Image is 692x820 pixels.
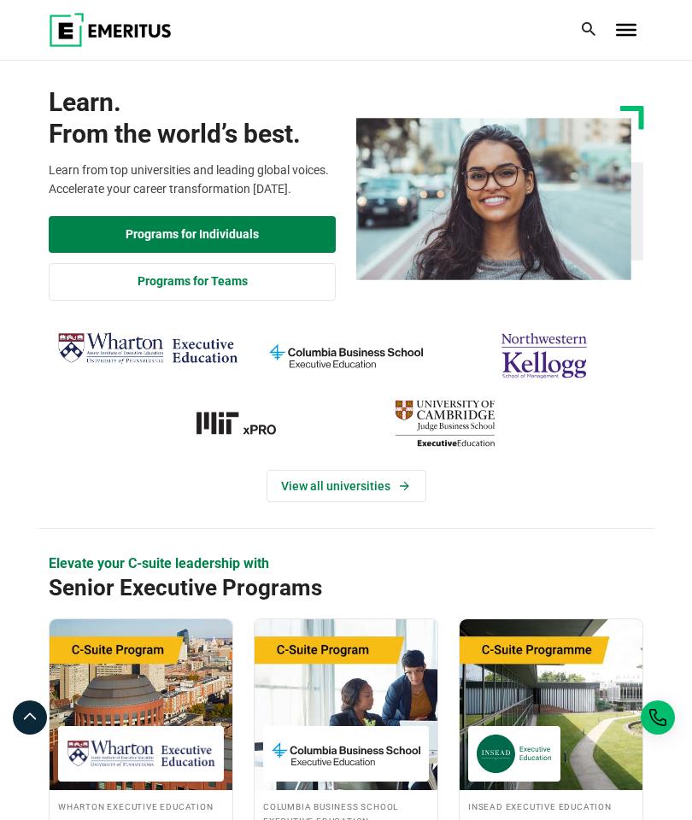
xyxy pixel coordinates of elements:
[460,619,642,790] img: Chief Strategy Officer (CSO) Programme | Online Leadership Course
[272,735,420,773] img: Columbia Business School Executive Education
[156,394,337,453] a: MIT-xPRO
[616,24,636,36] button: Toggle Menu
[50,619,232,790] img: Global C-Suite Program | Online Leadership Course
[49,118,336,150] span: From the world’s best.
[49,161,336,199] p: Learn from top universities and leading global voices. Accelerate your career transformation [DATE].
[49,216,336,254] a: Explore Programs
[454,326,635,385] img: northwestern-kellogg
[49,86,336,150] h1: Learn.
[255,326,437,385] img: columbia-business-school
[49,263,336,301] a: Explore for Business
[356,118,631,280] img: Learn from the world's best
[355,394,536,453] img: cambridge-judge-business-school
[58,799,224,813] h4: Wharton Executive Education
[57,326,238,371] img: Wharton Executive Education
[477,735,552,773] img: INSEAD Executive Education
[468,799,634,813] h4: INSEAD Executive Education
[67,735,215,773] img: Wharton Executive Education
[267,470,426,502] a: View Universities
[255,619,437,790] img: Chief Financial Officer Program | Online Finance Course
[49,574,584,602] h2: Senior Executive Programs
[49,554,643,573] p: Elevate your C-suite leadership with
[156,394,337,453] img: MIT xPRO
